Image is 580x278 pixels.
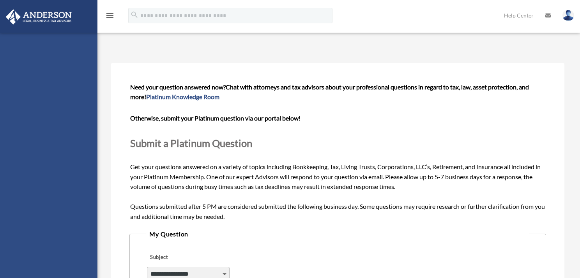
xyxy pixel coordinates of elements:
span: Need your question answered now? [130,83,226,91]
i: search [130,10,139,19]
span: Submit a Platinum Question [130,137,252,149]
img: Anderson Advisors Platinum Portal [4,9,74,24]
img: User Pic [562,10,574,21]
a: Platinum Knowledge Room [146,93,219,100]
b: Otherwise, submit your Platinum question via our portal below! [130,114,301,122]
i: menu [105,11,115,20]
label: Subject [147,252,221,263]
legend: My Question [146,229,529,240]
span: Get your questions answered on a variety of topics including Bookkeeping, Tax, Living Trusts, Cor... [130,83,546,220]
a: menu [105,14,115,20]
span: Chat with attorneys and tax advisors about your professional questions in regard to tax, law, ass... [130,83,529,101]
